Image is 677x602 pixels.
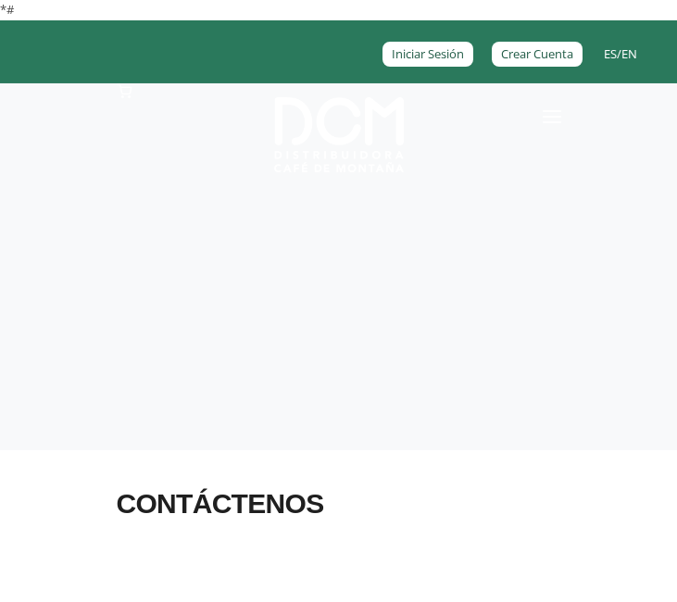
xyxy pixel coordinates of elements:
span: / [604,44,637,65]
a: Crear Cuenta [492,42,583,68]
a: Iniciar Sesión [382,42,473,68]
h2: Contáctenos [117,478,561,530]
a: ES [604,45,617,62]
a: EN [621,45,637,62]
